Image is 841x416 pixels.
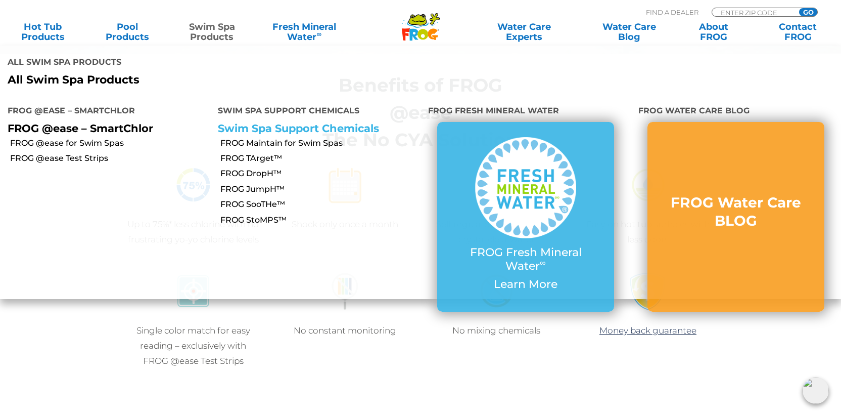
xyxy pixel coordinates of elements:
p: Learn More [457,278,594,291]
p: FROG Fresh Mineral Water [457,246,594,273]
a: PoolProducts [95,22,160,42]
a: FROG Fresh Mineral Water∞ Learn More [457,137,594,296]
h4: Swim Spa Support Chemicals [218,102,413,122]
a: Swim Spa Support Chemicals [218,122,379,135]
h3: FROG Water Care BLOG [668,193,804,230]
a: Water CareExperts [471,22,578,42]
img: openIcon [803,378,829,404]
a: FROG JumpH™ [220,184,420,195]
a: FROG Maintain for Swim Spas [220,138,420,149]
a: FROG @ease Test Strips [10,153,210,164]
p: Find A Dealer [646,8,698,17]
h4: FROG @ease – SmartChlor [8,102,203,122]
p: No constant monitoring [279,323,410,338]
p: Single color match for easy reading – exclusively with FROG @ease Test Strips [127,323,259,368]
a: FROG Water Care BLOG [668,193,804,240]
a: FROG @ease for Swim Spas [10,138,210,149]
a: FROG DropH™ [220,168,420,179]
a: Money back guarantee [599,325,696,336]
a: Water CareBlog [596,22,662,42]
input: Zip Code Form [720,8,788,17]
a: ContactFROG [765,22,831,42]
input: GO [799,8,817,16]
a: AboutFROG [681,22,746,42]
h4: FROG Water Care BLOG [638,102,833,122]
a: All Swim Spa Products [8,73,413,87]
h4: All Swim Spa Products [8,53,413,73]
sup: ∞ [316,30,321,38]
a: Swim SpaProducts [179,22,245,42]
p: FROG @ease – SmartChlor [8,122,203,135]
a: FROG StoMPS™ [220,215,420,226]
a: Hot TubProducts [10,22,76,42]
h4: FROG Fresh Mineral Water [428,102,623,122]
p: No mixing chemicals [431,323,562,338]
sup: ∞ [540,258,546,268]
a: Fresh MineralWater∞ [263,22,345,42]
a: FROG SooTHe™ [220,199,420,210]
a: FROG TArget™ [220,153,420,164]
